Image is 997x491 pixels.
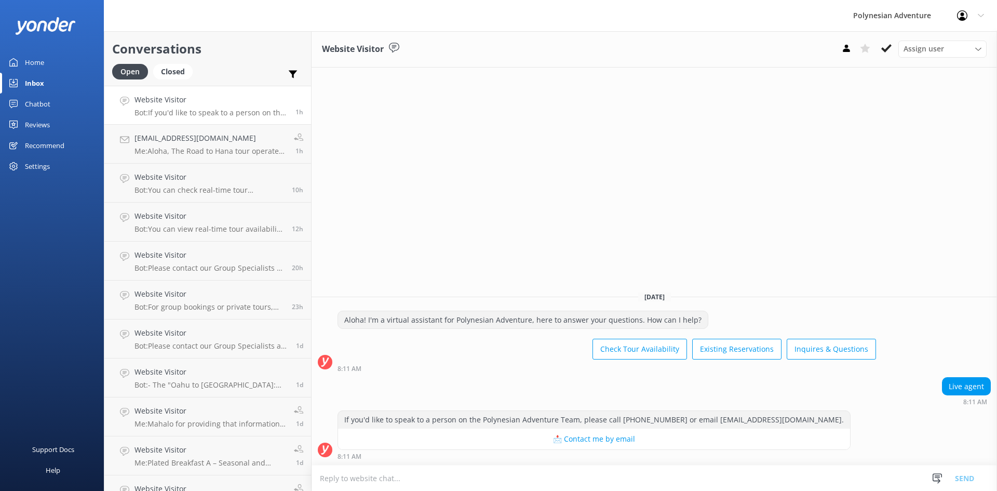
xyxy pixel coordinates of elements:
[134,380,288,390] p: Bot: - The "Oahu to [GEOGRAPHIC_DATA]: Best Of Maui – Sips, Sites & Bites Tour" offers a full-day...
[134,171,284,183] h4: Website Visitor
[46,460,60,481] div: Help
[295,147,303,155] span: 07:48am 17-Aug-2025 (UTC -10:00) Pacific/Honolulu
[296,380,303,389] span: 04:48am 16-Aug-2025 (UTC -10:00) Pacific/Honolulu
[292,302,303,311] span: 09:49am 16-Aug-2025 (UTC -10:00) Pacific/Honolulu
[134,147,286,156] p: Me: Aloha, The Road to Hana tour operates on Tuesdays, Thursdays, and Saturdays. Please use the p...
[134,94,288,105] h4: Website Visitor
[25,156,50,177] div: Settings
[134,458,286,468] p: Me: Plated Breakfast A – Seasonal and Tropical Fresh Fruit chef’s selection ( Gluten free / Vegan...
[104,86,311,125] a: Website VisitorBot:If you'd like to speak to a person on the Polynesian Adventure Team, please ca...
[134,108,288,117] p: Bot: If you'd like to speak to a person on the Polynesian Adventure Team, please call [PHONE_NUMB...
[338,429,850,449] button: 📩 Contact me by email
[592,339,687,360] button: Check Tour Availability
[134,132,286,144] h4: [EMAIL_ADDRESS][DOMAIN_NAME]
[292,224,303,233] span: 08:30pm 16-Aug-2025 (UTC -10:00) Pacific/Honolulu
[25,94,50,114] div: Chatbot
[638,293,671,301] span: [DATE]
[904,43,944,55] span: Assign user
[153,65,198,77] a: Closed
[134,185,284,195] p: Bot: You can check real-time tour availability and book your Polynesian Adventure online at [URL]...
[112,39,303,59] h2: Conversations
[296,419,303,428] span: 04:30pm 15-Aug-2025 (UTC -10:00) Pacific/Honolulu
[134,263,284,273] p: Bot: Please contact our Group Specialists at [PHONE_NUMBER] or request a custom quote at [DOMAIN_...
[338,366,361,372] strong: 8:11 AM
[134,419,286,429] p: Me: Mahalo for providing that information. We see that you have a tour with us [DATE][DATE] to [G...
[942,398,991,405] div: 08:11am 17-Aug-2025 (UTC -10:00) Pacific/Honolulu
[692,339,782,360] button: Existing Reservations
[25,114,50,135] div: Reviews
[292,185,303,194] span: 11:12pm 16-Aug-2025 (UTC -10:00) Pacific/Honolulu
[153,64,193,79] div: Closed
[104,242,311,281] a: Website VisitorBot:Please contact our Group Specialists at [PHONE_NUMBER] or request a custom quo...
[322,43,384,56] h3: Website Visitor
[25,52,44,73] div: Home
[134,249,284,261] h4: Website Visitor
[134,302,284,312] p: Bot: For group bookings or private tours, please contact our Group Specialists at [PHONE_NUMBER] ...
[338,453,851,460] div: 08:11am 17-Aug-2025 (UTC -10:00) Pacific/Honolulu
[104,359,311,397] a: Website VisitorBot:- The "Oahu to [GEOGRAPHIC_DATA]: Best Of Maui – Sips, Sites & Bites Tour" off...
[32,439,74,460] div: Support Docs
[104,397,311,436] a: Website VisitorMe:Mahalo for providing that information. We see that you have a tour with us [DAT...
[104,436,311,475] a: Website VisitorMe:Plated Breakfast A – Seasonal and Tropical Fresh Fruit chef’s selection ( Glute...
[25,135,64,156] div: Recommend
[104,203,311,242] a: Website VisitorBot:You can view real-time tour availability and book your Polynesian Adventure on...
[338,365,876,372] div: 08:11am 17-Aug-2025 (UTC -10:00) Pacific/Honolulu
[134,288,284,300] h4: Website Visitor
[296,341,303,350] span: 08:52am 16-Aug-2025 (UTC -10:00) Pacific/Honolulu
[787,339,876,360] button: Inquires & Questions
[292,263,303,272] span: 01:06pm 16-Aug-2025 (UTC -10:00) Pacific/Honolulu
[134,341,288,351] p: Bot: Please contact our Group Specialists at [PHONE_NUMBER] or request a custom quote at [DOMAIN_...
[898,41,987,57] div: Assign User
[104,164,311,203] a: Website VisitorBot:You can check real-time tour availability and book your Polynesian Adventure o...
[942,378,990,395] div: Live agent
[112,64,148,79] div: Open
[134,444,286,456] h4: Website Visitor
[338,454,361,460] strong: 8:11 AM
[104,281,311,320] a: Website VisitorBot:For group bookings or private tours, please contact our Group Specialists at [...
[963,399,987,405] strong: 8:11 AM
[104,320,311,359] a: Website VisitorBot:Please contact our Group Specialists at [PHONE_NUMBER] or request a custom quo...
[338,311,708,329] div: Aloha! I'm a virtual assistant for Polynesian Adventure, here to answer your questions. How can I...
[134,327,288,339] h4: Website Visitor
[134,366,288,378] h4: Website Visitor
[25,73,44,94] div: Inbox
[104,125,311,164] a: [EMAIL_ADDRESS][DOMAIN_NAME]Me:Aloha, The Road to Hana tour operates on Tuesdays, Thursdays, and ...
[16,17,75,34] img: yonder-white-logo.png
[134,224,284,234] p: Bot: You can view real-time tour availability and book your Polynesian Adventure online at [URL][...
[296,458,303,467] span: 02:44pm 15-Aug-2025 (UTC -10:00) Pacific/Honolulu
[134,405,286,417] h4: Website Visitor
[112,65,153,77] a: Open
[134,210,284,222] h4: Website Visitor
[295,108,303,116] span: 08:11am 17-Aug-2025 (UTC -10:00) Pacific/Honolulu
[338,411,850,429] div: If you'd like to speak to a person on the Polynesian Adventure Team, please call [PHONE_NUMBER] o...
